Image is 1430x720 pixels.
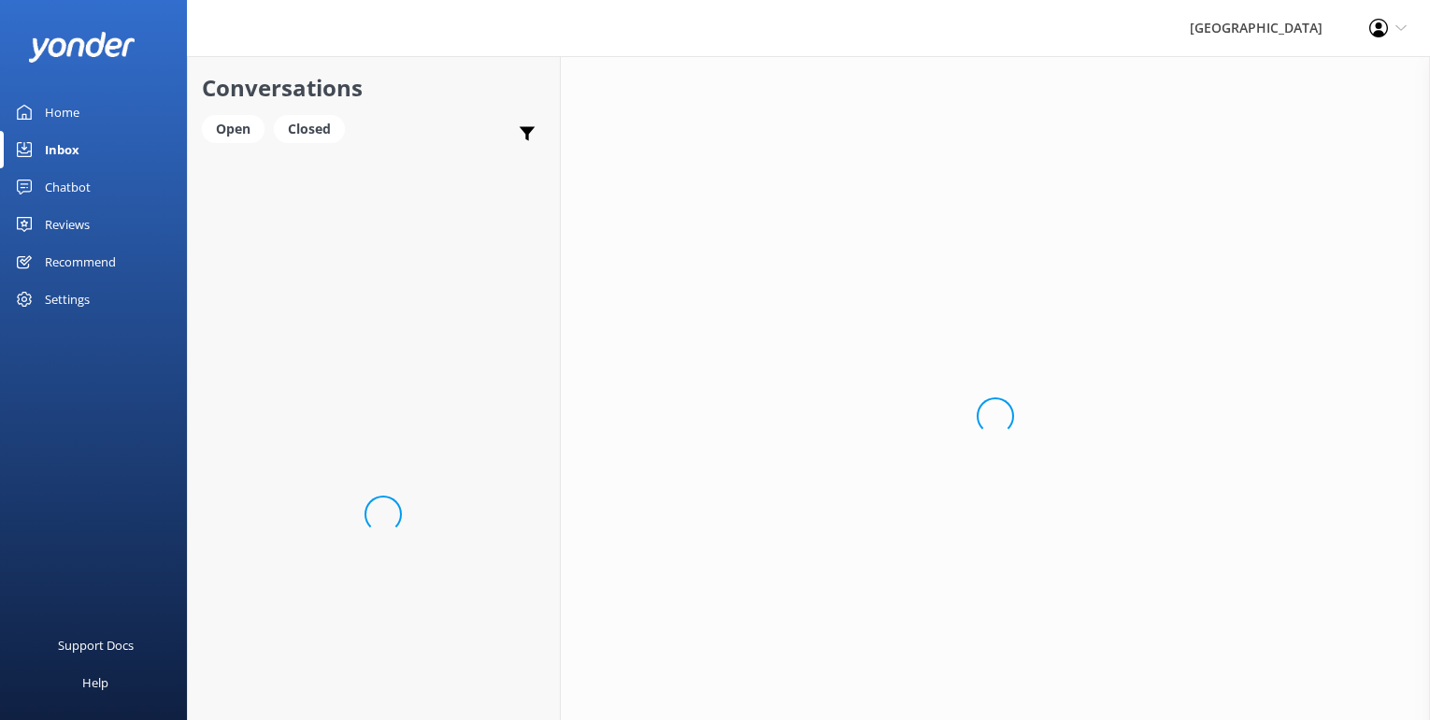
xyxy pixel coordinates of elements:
[202,118,274,138] a: Open
[45,243,116,281] div: Recommend
[58,626,134,664] div: Support Docs
[274,115,345,143] div: Closed
[202,115,265,143] div: Open
[274,118,354,138] a: Closed
[45,206,90,243] div: Reviews
[45,168,91,206] div: Chatbot
[45,131,79,168] div: Inbox
[45,281,90,318] div: Settings
[45,94,79,131] div: Home
[28,32,136,63] img: yonder-white-logo.png
[202,70,546,106] h2: Conversations
[82,664,108,701] div: Help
